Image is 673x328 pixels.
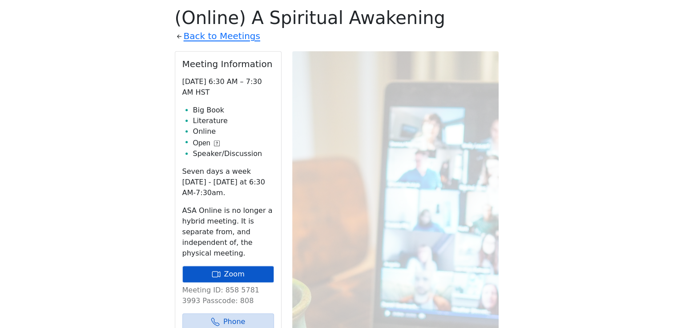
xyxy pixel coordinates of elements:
[193,116,274,126] li: Literature
[193,148,274,159] li: Speaker/Discussion
[193,138,220,148] button: Open
[182,166,274,198] p: Seven days a week [DATE] - [DATE] at 6:30 AM-7:30am.
[182,59,274,69] h2: Meeting Information
[184,28,260,44] a: Back to Meetings
[182,76,274,98] p: [DATE] 6:30 AM – 7:30 AM HST
[182,266,274,283] a: Zoom
[193,105,274,116] li: Big Book
[175,7,499,28] h1: (Online) A Spiritual Awakening
[193,126,274,137] li: Online
[193,138,210,148] span: Open
[182,285,274,306] p: Meeting ID: 858 5781 3993 Passcode: 808
[182,205,274,259] p: ASA Online is no longer a hybrid meeting. It is separate from, and independent of, the physical m...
